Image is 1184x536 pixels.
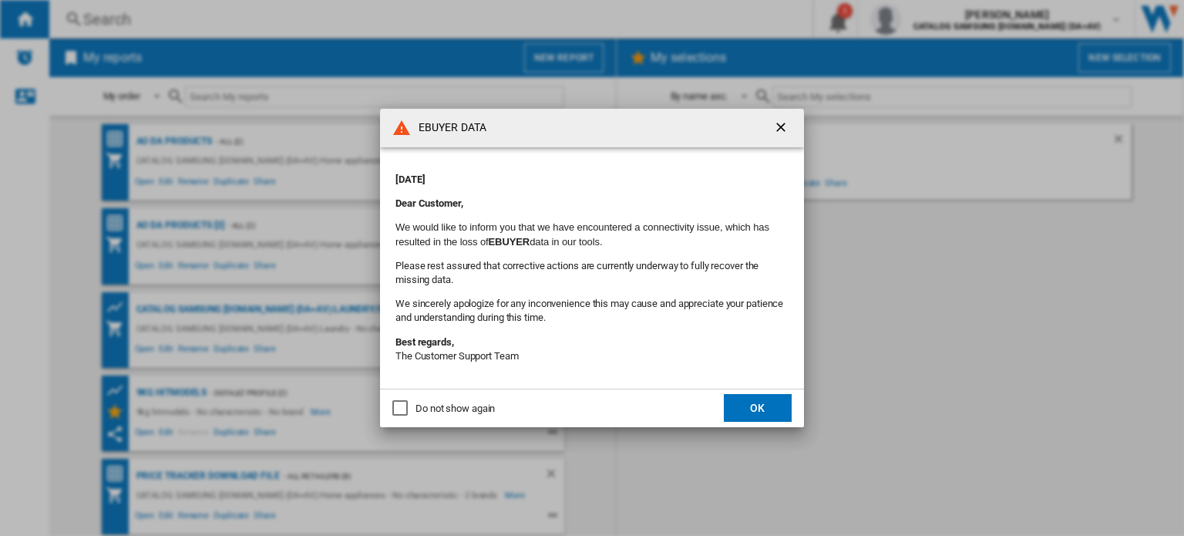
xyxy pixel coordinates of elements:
[489,236,530,248] b: EBUYER
[395,259,789,287] p: Please rest assured that corrective actions are currently underway to fully recover the missing d...
[392,401,495,416] md-checkbox: Do not show again
[395,297,789,325] p: We sincerely apologize for any inconvenience this may cause and appreciate your patience and unde...
[411,120,486,136] h4: EBUYER DATA
[395,221,769,247] font: We would like to inform you that we have encountered a connectivity issue, which has resulted in ...
[724,394,792,422] button: OK
[415,402,495,416] div: Do not show again
[395,335,789,363] p: The Customer Support Team
[773,120,792,138] ng-md-icon: getI18NText('BUTTONS.CLOSE_DIALOG')
[767,113,798,143] button: getI18NText('BUTTONS.CLOSE_DIALOG')
[530,236,602,248] font: data in our tools.
[395,174,425,185] strong: [DATE]
[395,197,463,209] strong: Dear Customer,
[395,336,454,348] strong: Best regards,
